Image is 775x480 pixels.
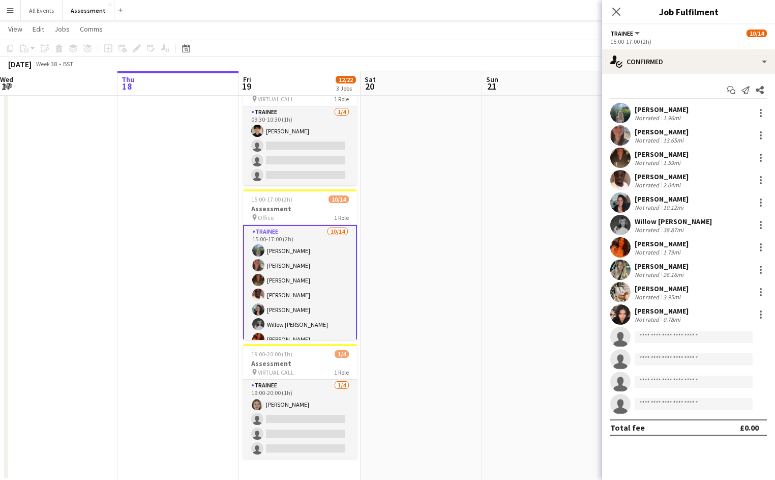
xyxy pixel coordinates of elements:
[661,136,685,144] div: 13.65mi
[635,306,689,316] div: [PERSON_NAME]
[334,214,349,221] span: 1 Role
[635,217,712,226] div: Willow [PERSON_NAME]
[329,195,349,203] span: 10/14
[251,350,292,358] span: 19:00-20:00 (1h)
[335,350,349,358] span: 1/4
[363,80,376,92] span: 20
[740,422,759,433] div: £0.00
[661,226,685,234] div: 38.87mi
[661,204,685,211] div: 10.12mi
[21,1,63,20] button: All Events
[243,71,357,185] app-job-card: 09:30-10:30 (1h)1/4Assessment VIRTUAL CALL1 RoleTrainee1/409:30-10:30 (1h)[PERSON_NAME]
[635,271,661,278] div: Not rated
[33,24,44,34] span: Edit
[334,369,349,376] span: 1 Role
[661,181,682,189] div: 2.04mi
[602,49,775,74] div: Confirmed
[8,24,22,34] span: View
[28,22,48,36] a: Edit
[635,293,661,301] div: Not rated
[54,24,70,34] span: Jobs
[661,271,685,278] div: 26.16mi
[635,194,689,204] div: [PERSON_NAME]
[243,189,357,340] app-job-card: 15:00-17:00 (2h)10/14Assessment Office1 RoleTrainee10/1415:00-17:00 (2h)[PERSON_NAME][PERSON_NAME...
[243,204,357,213] h3: Assessment
[635,159,661,166] div: Not rated
[336,76,356,83] span: 12/22
[63,1,114,20] button: Assessment
[661,248,682,256] div: 1.79mi
[120,80,134,92] span: 18
[258,369,294,376] span: VIRTUAL CALL
[243,75,251,84] span: Fri
[485,80,498,92] span: 21
[635,172,689,181] div: [PERSON_NAME]
[661,159,682,166] div: 1.59mi
[76,22,107,36] a: Comms
[8,59,32,69] div: [DATE]
[243,380,357,459] app-card-role: Trainee1/419:00-20:00 (1h)[PERSON_NAME]
[4,22,26,36] a: View
[242,80,251,92] span: 19
[661,114,682,122] div: 1.96mi
[63,60,73,68] div: BST
[610,422,645,433] div: Total fee
[251,195,292,203] span: 15:00-17:00 (2h)
[635,181,661,189] div: Not rated
[635,127,689,136] div: [PERSON_NAME]
[635,204,661,211] div: Not rated
[243,359,357,368] h3: Assessment
[243,344,357,459] app-job-card: 19:00-20:00 (1h)1/4Assessment VIRTUAL CALL1 RoleTrainee1/419:00-20:00 (1h)[PERSON_NAME]
[365,75,376,84] span: Sat
[336,84,355,92] div: 3 Jobs
[635,248,661,256] div: Not rated
[635,316,661,323] div: Not rated
[635,150,689,159] div: [PERSON_NAME]
[610,30,641,37] button: Trainee
[635,262,689,271] div: [PERSON_NAME]
[610,38,767,45] div: 15:00-17:00 (2h)
[486,75,498,84] span: Sun
[635,105,689,114] div: [PERSON_NAME]
[80,24,103,34] span: Comms
[258,214,274,221] span: Office
[610,30,633,37] span: Trainee
[50,22,74,36] a: Jobs
[243,225,357,454] app-card-role: Trainee10/1415:00-17:00 (2h)[PERSON_NAME][PERSON_NAME][PERSON_NAME][PERSON_NAME][PERSON_NAME]Will...
[661,316,682,323] div: 0.78mi
[661,293,682,301] div: 3.95mi
[747,30,767,37] span: 10/14
[602,5,775,18] h3: Job Fulfilment
[258,95,294,103] span: VIRTUAL CALL
[635,226,661,234] div: Not rated
[243,106,357,185] app-card-role: Trainee1/409:30-10:30 (1h)[PERSON_NAME]
[635,284,689,293] div: [PERSON_NAME]
[635,136,661,144] div: Not rated
[635,239,689,248] div: [PERSON_NAME]
[334,95,349,103] span: 1 Role
[122,75,134,84] span: Thu
[34,60,59,68] span: Week 38
[635,114,661,122] div: Not rated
